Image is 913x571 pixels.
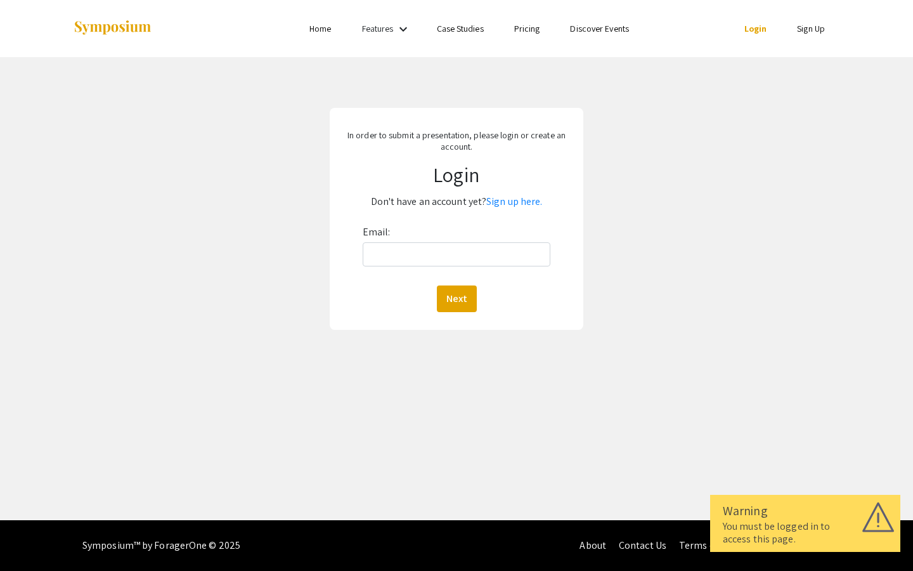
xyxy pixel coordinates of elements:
[309,23,331,34] a: Home
[437,285,477,312] button: Next
[723,501,888,520] div: Warning
[437,23,484,34] a: Case Studies
[396,22,411,37] mat-icon: Expand Features list
[580,539,606,552] a: About
[486,195,542,208] a: Sign up here.
[73,20,152,37] img: Symposium by ForagerOne
[679,539,751,552] a: Terms of Service
[797,23,825,34] a: Sign Up
[723,520,888,546] div: You must be logged in to access this page.
[744,23,767,34] a: Login
[339,162,574,187] h1: Login
[82,520,240,571] div: Symposium™ by ForagerOne © 2025
[363,222,391,242] label: Email:
[619,539,666,552] a: Contact Us
[339,192,574,212] p: Don't have an account yet?
[362,23,394,34] a: Features
[570,23,629,34] a: Discover Events
[339,129,574,152] p: In order to submit a presentation, please login or create an account.
[514,23,540,34] a: Pricing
